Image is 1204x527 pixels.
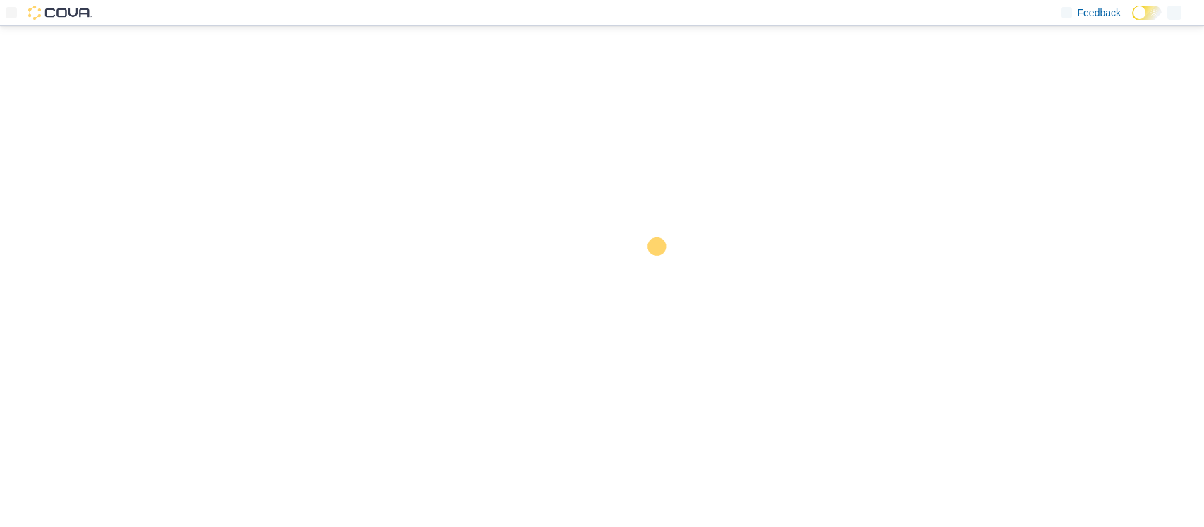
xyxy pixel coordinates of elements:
img: cova-loader [602,227,708,333]
img: Cova [28,6,92,20]
input: Dark Mode [1132,6,1162,20]
span: Feedback [1078,6,1121,20]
